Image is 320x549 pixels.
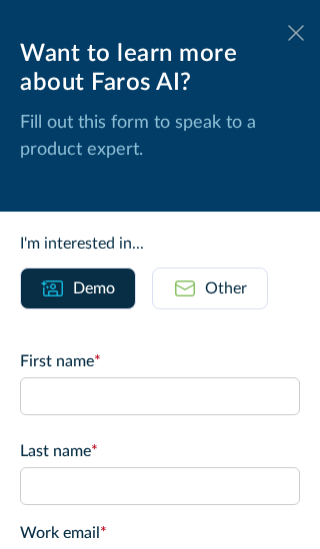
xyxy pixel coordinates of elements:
div: Other [205,276,247,300]
div: I'm interested in... [20,232,300,256]
label: Last name [20,439,300,463]
p: Fill out this form to speak to a product expert. [20,110,300,164]
label: First name [20,349,300,373]
label: Work email [20,521,300,545]
div: Demo [73,276,115,300]
div: Want to learn more about Faros AI? [20,40,300,98]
